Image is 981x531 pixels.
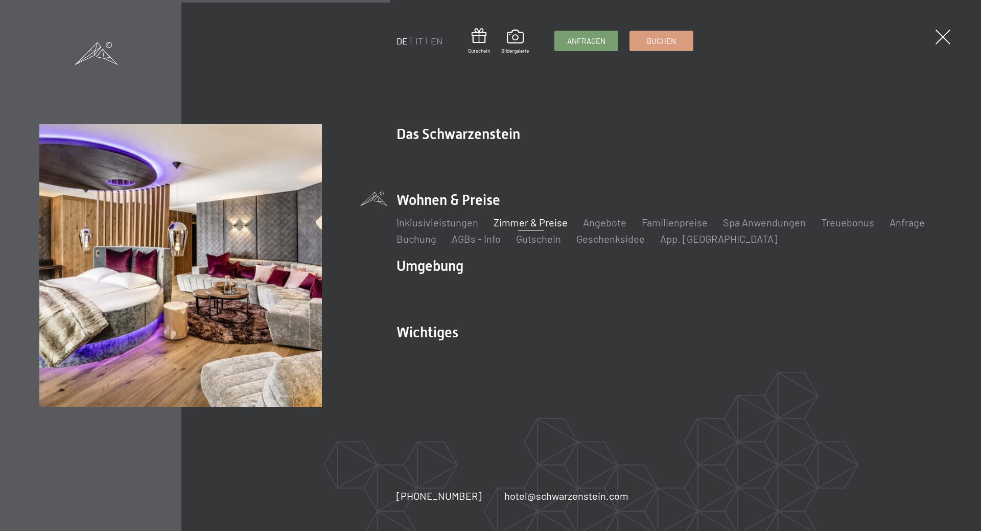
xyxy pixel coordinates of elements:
a: DE [396,35,408,47]
img: Zimmer & Preise [39,124,322,407]
a: Gutschein [468,28,490,54]
a: Angebote [583,216,626,228]
a: Buchen [630,31,693,51]
a: hotel@schwarzenstein.com [504,489,628,503]
span: Buchen [647,36,676,47]
a: Buchung [396,233,436,245]
a: Gutschein [516,233,561,245]
a: Inklusivleistungen [396,216,478,228]
a: Anfragen [555,31,618,51]
a: Anfrage [890,216,925,228]
span: Gutschein [468,47,490,54]
a: App. [GEOGRAPHIC_DATA] [660,233,778,245]
a: Spa Anwendungen [723,216,806,228]
a: AGBs - Info [452,233,501,245]
a: Geschenksidee [576,233,645,245]
a: Bildergalerie [501,30,529,54]
a: IT [415,35,423,47]
a: Treuebonus [821,216,874,228]
span: Bildergalerie [501,47,529,54]
a: Zimmer & Preise [494,216,568,228]
a: [PHONE_NUMBER] [396,489,482,503]
span: [PHONE_NUMBER] [396,490,482,502]
span: Anfragen [567,36,605,47]
a: Familienpreise [642,216,708,228]
a: EN [431,35,442,47]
